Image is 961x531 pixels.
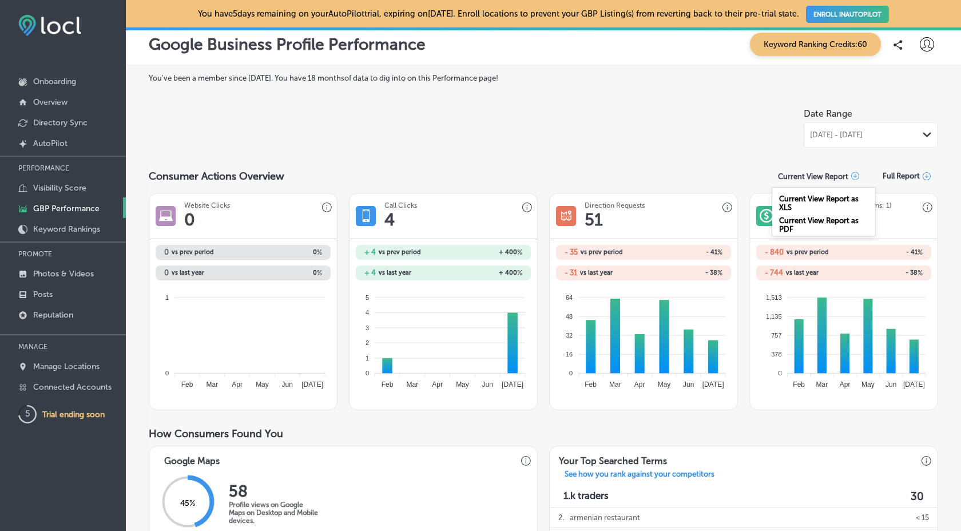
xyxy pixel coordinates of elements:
tspan: May [861,381,875,389]
p: Posts [33,290,53,299]
tspan: Apr [840,381,851,389]
span: vs last year [379,270,411,276]
span: [DATE] - [DATE] [810,130,863,140]
tspan: Mar [609,381,621,389]
span: % [317,269,322,277]
h3: Website Clicks [184,201,230,209]
tspan: 1 [366,354,369,361]
p: GBP Performance [33,204,100,213]
label: 30 [911,490,924,503]
tspan: Feb [793,381,805,389]
tspan: Feb [382,381,394,389]
h2: 0 [164,248,169,256]
tspan: 0 [165,370,169,377]
p: Overview [33,97,67,107]
span: vs last year [786,270,819,276]
h2: 58 [229,482,320,501]
p: Visibility Score [33,183,86,193]
h1: 0 [184,209,195,230]
span: Consumer Actions Overview [149,170,284,183]
p: Connected Accounts [33,382,112,392]
tspan: Mar [407,381,419,389]
span: How Consumers Found You [149,427,283,440]
h2: - 840 [765,248,784,256]
span: vs prev period [379,249,421,255]
tspan: 16 [566,351,573,358]
tspan: 32 [566,332,573,339]
p: Trial ending soon [42,410,105,419]
label: Date Range [804,108,852,119]
p: < 15 [916,508,929,528]
h2: - 41 [644,248,722,256]
h2: - 41 [844,248,923,256]
tspan: 378 [771,351,781,358]
tspan: Apr [634,381,645,389]
h1: 51 [585,209,603,230]
span: 45 % [180,498,196,508]
p: Google Business Profile Performance [149,35,426,54]
span: vs prev period [787,249,829,255]
span: Full Report [883,172,920,180]
tspan: May [256,381,269,389]
span: Keyword Ranking Credits: 60 [750,33,881,56]
h2: + 400 [443,269,522,277]
tspan: Mar [816,381,828,389]
tspan: 0 [569,370,573,377]
span: % [517,248,522,256]
p: Directory Sync [33,118,88,128]
span: vs last year [580,270,613,276]
p: Reputation [33,310,73,320]
tspan: 5 [366,294,369,300]
h2: - 31 [565,268,577,277]
p: Profile views on Google Maps on Desktop and Mobile devices. [229,501,320,525]
tspan: Mar [207,381,219,389]
h2: + 400 [443,248,522,256]
p: Photos & Videos [33,269,94,279]
p: 1. k traders [563,490,609,503]
p: AutoPilot [33,138,67,148]
tspan: 64 [566,294,573,300]
tspan: 0 [779,370,782,377]
tspan: 2 [366,339,369,346]
tspan: May [456,381,469,389]
tspan: 1,135 [766,313,782,320]
tspan: 48 [566,313,573,320]
tspan: Apr [432,381,443,389]
label: You've been a member since [DATE] . You have 18 months of data to dig into on this Performance page! [149,74,938,82]
tspan: 3 [366,324,369,331]
p: You have 5 days remaining on your AutoPilot trial, expiring on [DATE] . Enroll locations to preve... [198,9,888,19]
p: Onboarding [33,77,76,86]
h3: Your Top Searched Terms [550,446,676,470]
tspan: Jun [683,381,694,389]
h2: - 38 [844,269,923,277]
p: Manage Locations [33,362,100,371]
a: ENROLL INAUTOPILOT [806,6,889,23]
span: % [918,269,923,277]
tspan: Jun [885,381,896,389]
img: fda3e92497d09a02dc62c9cd864e3231.png [18,15,81,36]
p: Current View Report [778,172,848,181]
span: vs last year [172,270,204,276]
h2: + 4 [364,248,376,256]
h2: 0 [164,268,169,277]
tspan: May [658,381,671,389]
h2: 0 [243,269,322,277]
a: See how you rank against your competitors [555,470,724,482]
h3: Call Clicks [384,201,417,209]
div: Current View Report as PDF [772,212,875,233]
tspan: Jun [482,381,493,389]
h1: 4 [384,209,395,230]
h2: + 4 [364,268,376,277]
p: Keyword Rankings [33,224,100,234]
span: % [317,248,322,256]
tspan: Feb [585,381,597,389]
p: 2 . [558,508,564,528]
tspan: 0 [366,370,369,377]
tspan: Apr [232,381,243,389]
div: Current View Report as XLS [772,190,875,212]
tspan: 1 [165,294,169,300]
h3: Google Maps [155,446,229,470]
text: 5 [25,409,30,419]
tspan: Feb [181,381,193,389]
tspan: [DATE] [702,381,724,389]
